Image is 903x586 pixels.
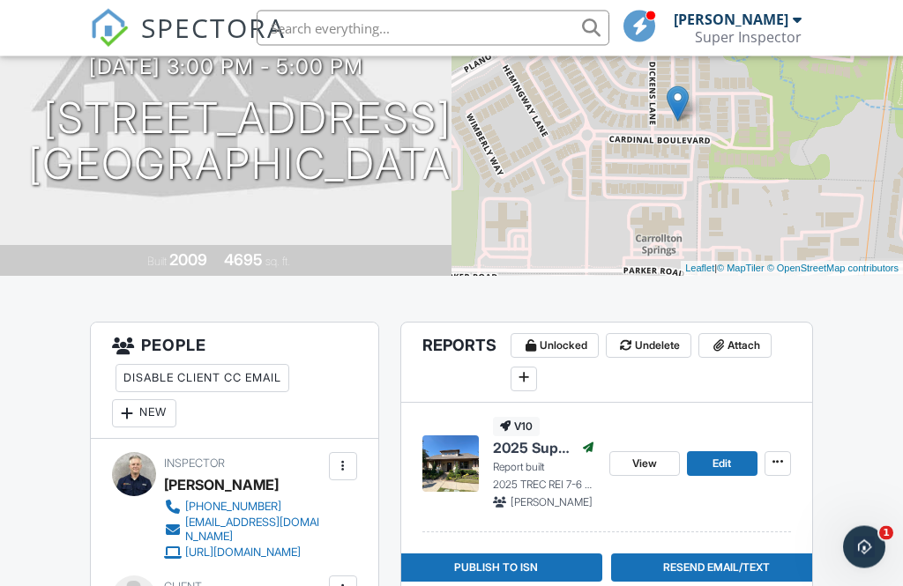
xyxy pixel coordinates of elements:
div: New [112,400,176,428]
div: | [681,262,903,277]
input: Search everything... [257,11,609,46]
h3: [DATE] 3:00 pm - 5:00 pm [89,56,363,79]
span: 1 [879,526,893,540]
iframe: Intercom live chat [843,526,885,568]
div: [EMAIL_ADDRESS][DOMAIN_NAME] [185,516,324,545]
div: [PHONE_NUMBER] [185,501,281,515]
div: [URL][DOMAIN_NAME] [185,546,301,560]
span: SPECTORA [141,9,286,46]
span: Inspector [164,457,225,471]
img: The Best Home Inspection Software - Spectora [90,9,129,48]
span: sq. ft. [265,256,290,269]
div: Disable Client CC Email [116,365,289,393]
h1: [STREET_ADDRESS] [GEOGRAPHIC_DATA] [28,96,466,189]
div: Super Inspector [695,28,802,46]
a: © MapTiler [717,263,765,274]
div: [PERSON_NAME] [164,472,279,499]
span: Built [147,256,167,269]
h3: People [91,323,377,440]
div: 2009 [169,251,207,270]
a: [URL][DOMAIN_NAME] [164,545,324,562]
a: © OpenStreetMap contributors [767,263,899,274]
div: 4695 [224,251,263,270]
a: Leaflet [685,263,714,274]
div: [PERSON_NAME] [674,11,788,28]
a: [EMAIL_ADDRESS][DOMAIN_NAME] [164,516,324,545]
a: [PHONE_NUMBER] [164,499,324,516]
a: SPECTORA [90,24,286,61]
